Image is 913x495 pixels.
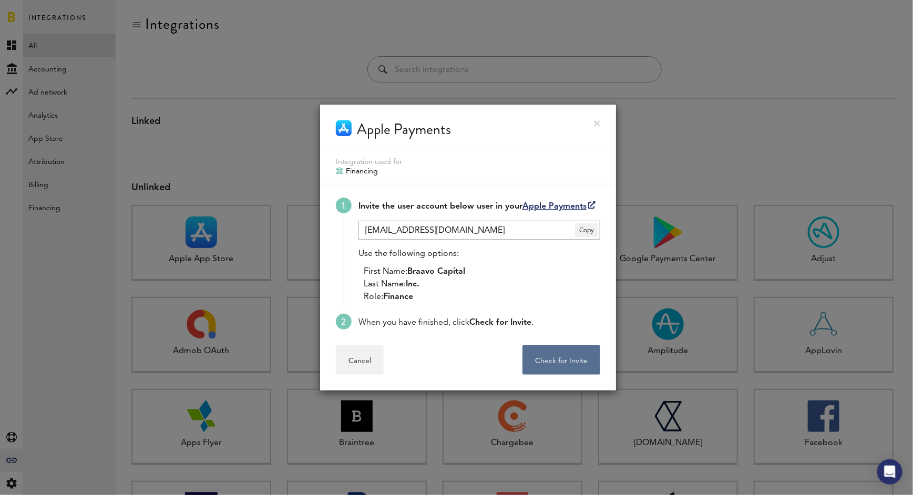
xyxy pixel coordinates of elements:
div: Integration used for [336,157,600,167]
button: Check for Invite [522,345,600,375]
span: Check for Invite [469,318,531,327]
a: Apple Payments [522,202,596,211]
span: Braavo Capital [407,267,465,276]
span: Inc. [406,280,419,288]
div: When you have finished, click . [358,316,600,329]
div: Invite the user account below user in your [358,200,600,213]
div: Apple Payments [357,120,451,138]
button: Cancel [336,345,384,375]
div: Use the following options: [358,247,600,303]
span: Financing [346,167,378,176]
li: Last Name: [364,278,600,291]
span: Support [22,7,60,17]
div: Open Intercom Messenger [877,459,902,484]
span: Finance [383,293,413,301]
li: First Name: [364,265,600,278]
img: Apple Payments [336,120,352,136]
span: Copy [575,223,598,237]
li: Role: [364,291,600,303]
